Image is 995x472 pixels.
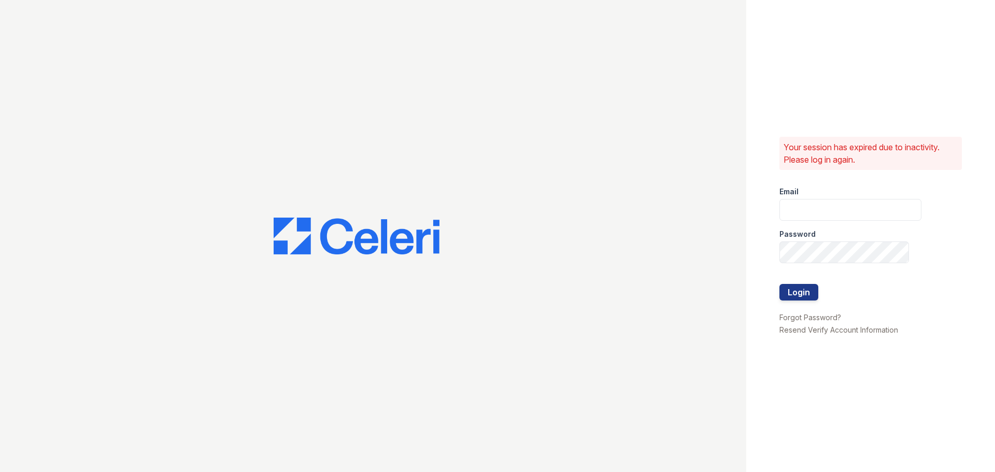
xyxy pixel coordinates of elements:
[779,187,799,197] label: Email
[779,313,841,322] a: Forgot Password?
[779,229,816,239] label: Password
[784,141,958,166] p: Your session has expired due to inactivity. Please log in again.
[779,325,898,334] a: Resend Verify Account Information
[779,284,818,301] button: Login
[274,218,439,255] img: CE_Logo_Blue-a8612792a0a2168367f1c8372b55b34899dd931a85d93a1a3d3e32e68fde9ad4.png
